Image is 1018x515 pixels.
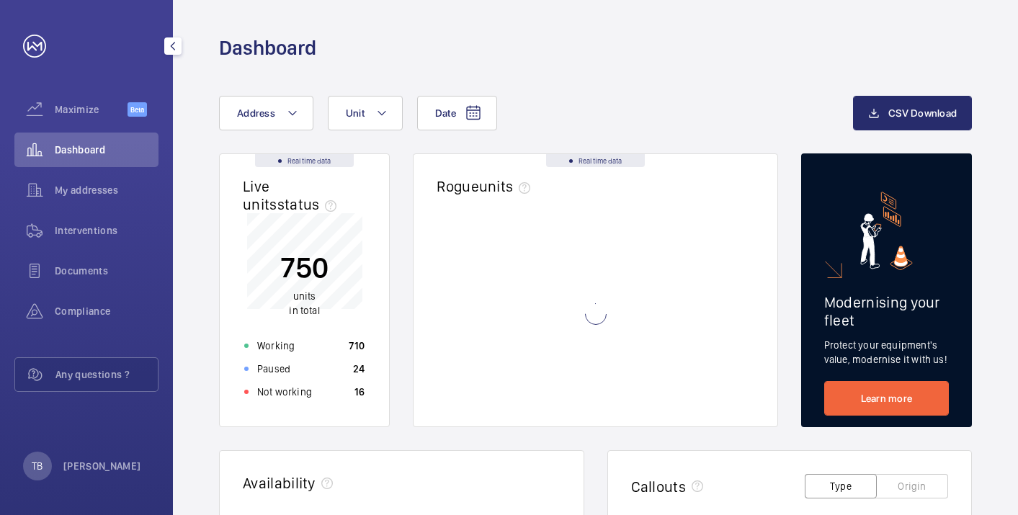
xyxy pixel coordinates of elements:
h2: Live units [243,177,342,213]
h2: Rogue [437,177,536,195]
button: Origin [876,474,948,498]
span: Any questions ? [55,367,158,382]
p: 710 [349,339,365,353]
span: Dashboard [55,143,158,157]
span: CSV Download [888,107,957,119]
p: Protect your equipment's value, modernise it with us! [824,338,949,367]
span: Address [237,107,275,119]
span: Maximize [55,102,128,117]
span: Date [435,107,456,119]
h2: Modernising your fleet [824,293,949,329]
span: Interventions [55,223,158,238]
button: Unit [328,96,403,130]
span: Beta [128,102,147,117]
h1: Dashboard [219,35,316,61]
p: Paused [257,362,290,376]
span: units [479,177,537,195]
h2: Callouts [631,478,687,496]
p: TB [32,459,43,473]
button: Type [805,474,877,498]
span: Compliance [55,304,158,318]
p: 750 [280,249,329,285]
p: in total [280,289,329,318]
img: marketing-card.svg [860,192,913,270]
p: [PERSON_NAME] [63,459,141,473]
div: Real time data [255,154,354,167]
button: CSV Download [853,96,972,130]
button: Date [417,96,497,130]
span: Documents [55,264,158,278]
p: 16 [354,385,365,399]
p: 24 [353,362,365,376]
span: My addresses [55,183,158,197]
h2: Availability [243,474,316,492]
span: units [293,290,316,302]
button: Address [219,96,313,130]
p: Working [257,339,295,353]
p: Not working [257,385,312,399]
div: Real time data [546,154,645,167]
a: Learn more [824,381,949,416]
span: Unit [346,107,365,119]
span: status [277,195,343,213]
